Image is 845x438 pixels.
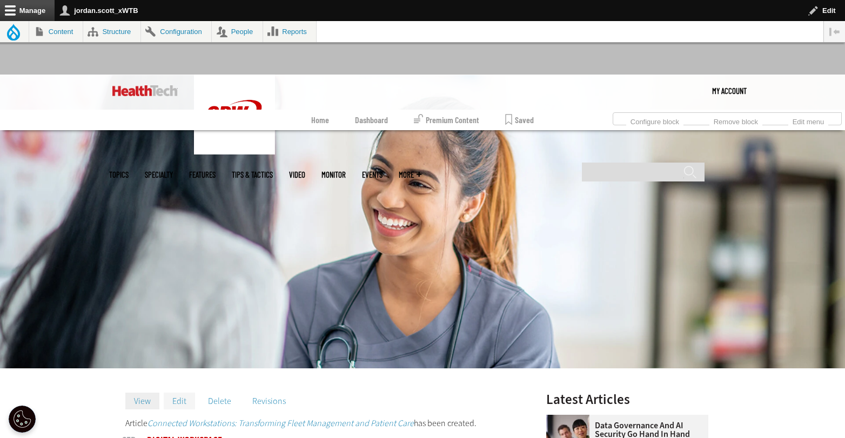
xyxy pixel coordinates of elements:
a: My Account [712,75,747,107]
div: User menu [712,75,747,107]
a: View [125,393,159,409]
a: Connected Workstations: Transforming Fleet Management and Patient Care [147,417,414,429]
h3: Latest Articles [546,393,708,406]
a: Video [289,171,305,179]
button: Vertical orientation [824,21,845,42]
a: Structure [83,21,140,42]
a: Premium Content [414,110,479,130]
div: Cookie Settings [9,406,36,433]
a: Configure block [626,114,683,126]
a: Revisions [244,393,294,409]
a: Edit [164,393,195,409]
img: Home [194,75,275,154]
a: Tips & Tactics [232,171,273,179]
button: Open Preferences [9,406,36,433]
span: More [399,171,421,179]
span: Specialty [145,171,173,179]
div: Status message [125,419,518,428]
a: woman discusses data governance [546,415,595,423]
a: Remove block [709,114,762,126]
a: CDW [194,146,275,157]
a: Events [362,171,383,179]
a: Dashboard [355,110,388,130]
a: People [212,21,263,42]
a: Home [311,110,329,130]
img: Home [112,85,178,96]
span: Topics [109,171,129,179]
a: Configuration [141,21,211,42]
a: Reports [263,21,317,42]
a: Features [189,171,216,179]
a: Delete [199,393,240,409]
a: Content [29,21,83,42]
a: Edit menu [788,114,828,126]
a: Saved [505,110,534,130]
a: MonITor [321,171,346,179]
